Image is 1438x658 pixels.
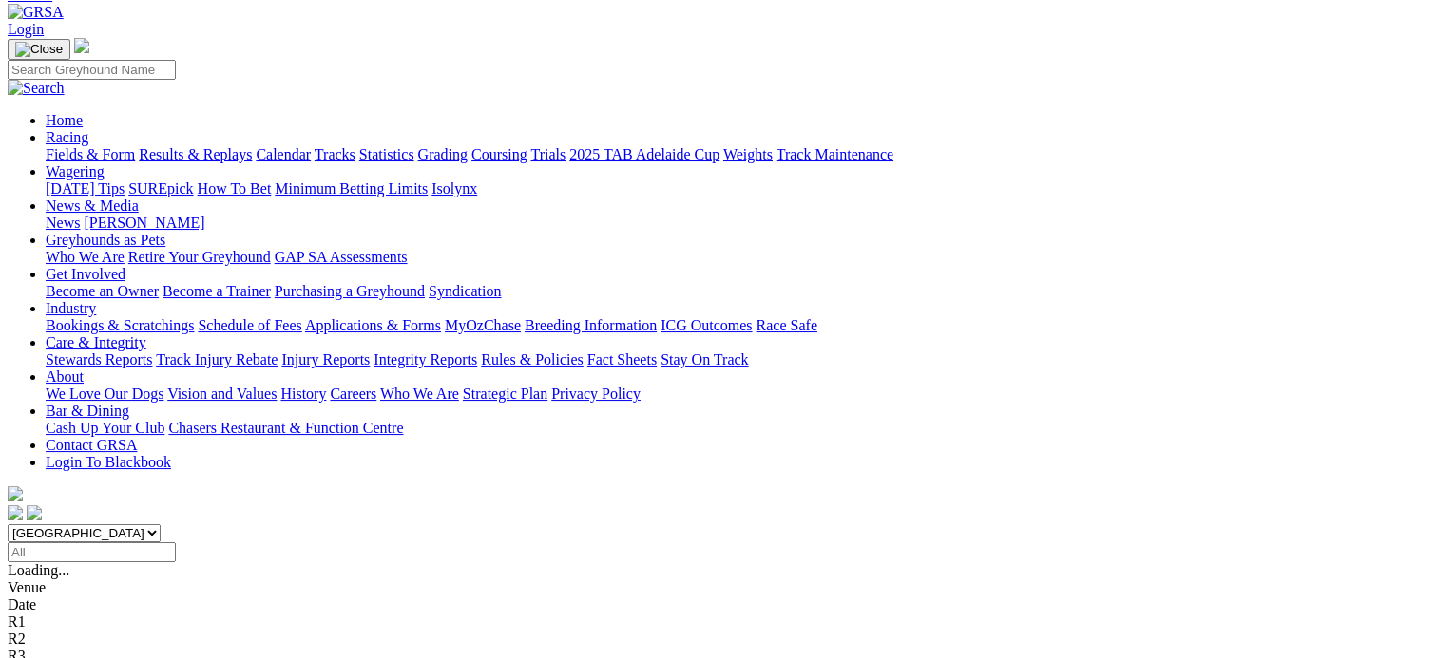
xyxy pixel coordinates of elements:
[15,42,63,57] img: Close
[525,317,657,333] a: Breeding Information
[359,146,414,162] a: Statistics
[46,283,159,299] a: Become an Owner
[46,351,152,367] a: Stewards Reports
[551,385,641,402] a: Privacy Policy
[27,505,42,520] img: twitter.svg
[8,486,23,501] img: logo-grsa-white.png
[139,146,252,162] a: Results & Replays
[128,180,193,197] a: SUREpick
[46,351,1430,368] div: Care & Integrity
[587,351,657,367] a: Fact Sheets
[380,385,459,402] a: Who We Are
[8,630,1430,648] div: R2
[46,300,96,316] a: Industry
[156,351,278,367] a: Track Injury Rebate
[84,215,204,231] a: [PERSON_NAME]
[46,385,163,402] a: We Love Our Dogs
[46,283,1430,300] div: Get Involved
[46,249,125,265] a: Who We Are
[46,146,135,162] a: Fields & Form
[46,180,1430,197] div: Wagering
[8,4,64,21] img: GRSA
[46,215,1430,232] div: News & Media
[569,146,719,162] a: 2025 TAB Adelaide Cup
[661,317,752,333] a: ICG Outcomes
[8,542,176,562] input: Select date
[445,317,521,333] a: MyOzChase
[46,317,1430,334] div: Industry
[723,146,773,162] a: Weights
[46,215,80,231] a: News
[46,146,1430,163] div: Racing
[8,60,176,80] input: Search
[46,403,129,419] a: Bar & Dining
[275,180,428,197] a: Minimum Betting Limits
[8,39,70,60] button: Toggle navigation
[46,368,84,385] a: About
[661,351,748,367] a: Stay On Track
[8,21,44,37] a: Login
[167,385,277,402] a: Vision and Values
[46,197,139,214] a: News & Media
[46,420,1430,437] div: Bar & Dining
[8,505,23,520] img: facebook.svg
[128,249,271,265] a: Retire Your Greyhound
[198,317,301,333] a: Schedule of Fees
[163,283,271,299] a: Become a Trainer
[281,351,370,367] a: Injury Reports
[330,385,376,402] a: Careers
[46,317,194,333] a: Bookings & Scratchings
[374,351,477,367] a: Integrity Reports
[305,317,441,333] a: Applications & Forms
[46,249,1430,266] div: Greyhounds as Pets
[429,283,501,299] a: Syndication
[481,351,584,367] a: Rules & Policies
[8,579,1430,596] div: Venue
[46,112,83,128] a: Home
[275,283,425,299] a: Purchasing a Greyhound
[315,146,355,162] a: Tracks
[275,249,408,265] a: GAP SA Assessments
[46,180,125,197] a: [DATE] Tips
[8,562,69,578] span: Loading...
[46,232,165,248] a: Greyhounds as Pets
[8,613,1430,630] div: R1
[418,146,468,162] a: Grading
[46,334,146,350] a: Care & Integrity
[463,385,547,402] a: Strategic Plan
[46,163,105,179] a: Wagering
[46,420,164,436] a: Cash Up Your Club
[530,146,566,162] a: Trials
[46,129,88,145] a: Racing
[280,385,326,402] a: History
[8,596,1430,613] div: Date
[46,266,125,282] a: Get Involved
[471,146,527,162] a: Coursing
[46,385,1430,403] div: About
[168,420,403,436] a: Chasers Restaurant & Function Centre
[46,454,171,470] a: Login To Blackbook
[431,180,477,197] a: Isolynx
[256,146,311,162] a: Calendar
[8,80,65,97] img: Search
[198,180,272,197] a: How To Bet
[74,38,89,53] img: logo-grsa-white.png
[46,437,137,453] a: Contact GRSA
[756,317,816,333] a: Race Safe
[777,146,893,162] a: Track Maintenance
